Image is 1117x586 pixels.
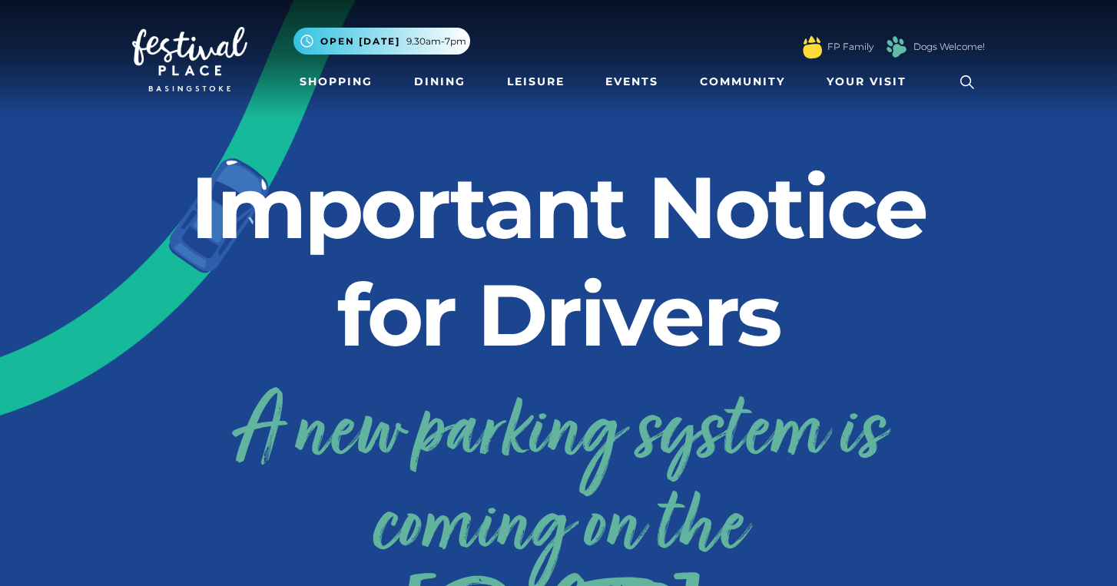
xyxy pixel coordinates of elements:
[132,154,985,369] h2: Important Notice for Drivers
[406,35,466,48] span: 9.30am-7pm
[827,40,873,54] a: FP Family
[501,68,571,96] a: Leisure
[599,68,665,96] a: Events
[320,35,400,48] span: Open [DATE]
[293,68,379,96] a: Shopping
[408,68,472,96] a: Dining
[820,68,920,96] a: Your Visit
[694,68,791,96] a: Community
[132,27,247,91] img: Festival Place Logo
[293,28,470,55] button: Open [DATE] 9.30am-7pm
[827,74,907,90] span: Your Visit
[913,40,985,54] a: Dogs Welcome!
